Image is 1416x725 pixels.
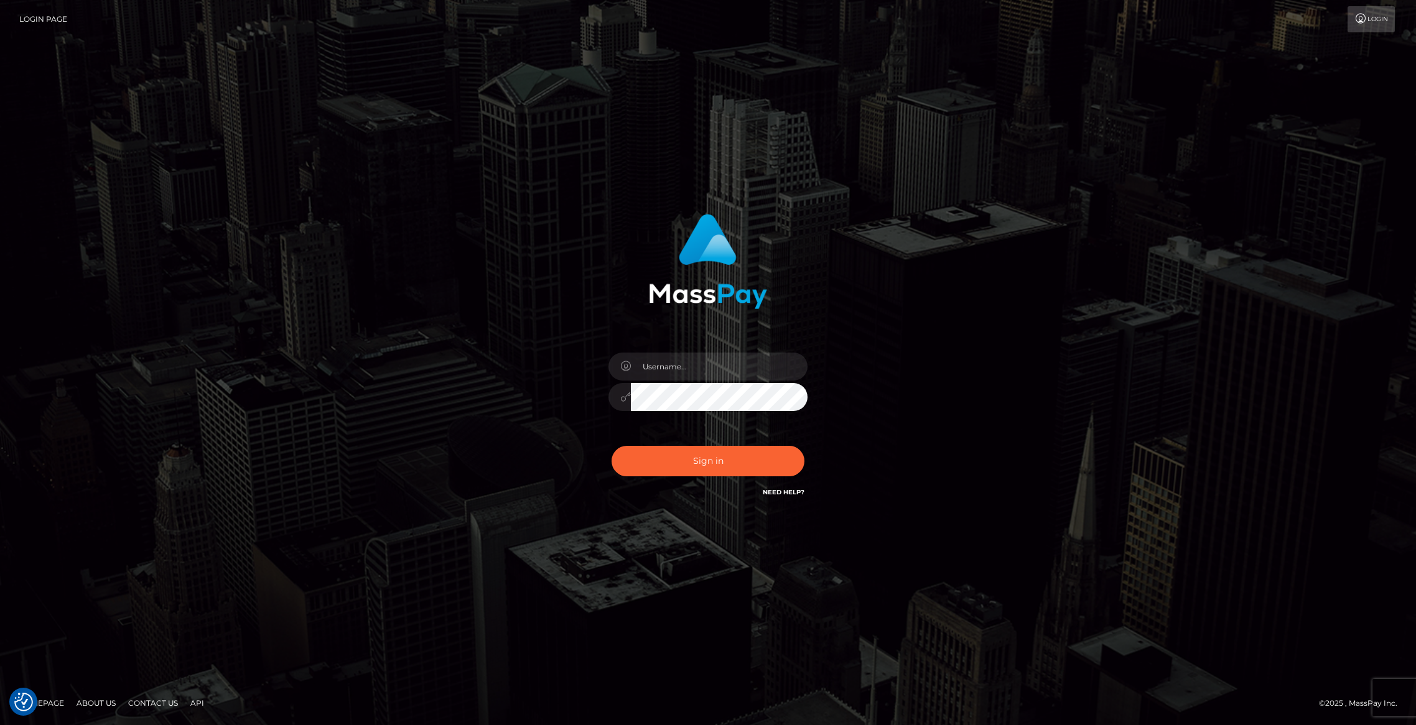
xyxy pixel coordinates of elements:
[1348,6,1395,32] a: Login
[1319,696,1407,710] div: © 2025 , MassPay Inc.
[185,693,209,713] a: API
[649,214,767,309] img: MassPay Login
[14,693,69,713] a: Homepage
[123,693,183,713] a: Contact Us
[14,693,33,711] img: Revisit consent button
[612,446,804,476] button: Sign in
[19,6,67,32] a: Login Page
[72,693,121,713] a: About Us
[14,693,33,711] button: Consent Preferences
[631,353,808,381] input: Username...
[763,488,804,496] a: Need Help?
